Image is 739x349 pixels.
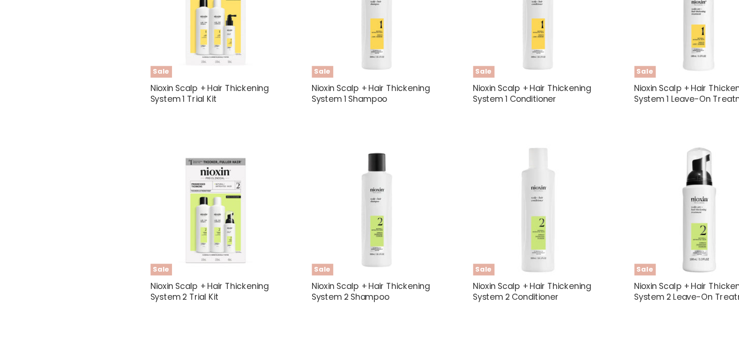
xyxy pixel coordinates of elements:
a: Nioxin Scalp + Hair Thickening System 2 Leave-On Treatment Nioxin Scalp + Hair Thickening System ... [581,162,700,281]
a: Nioxin Scalp + Hair Thickening System 2 Shampoo [285,286,394,306]
span: Sale [581,271,600,281]
span: Sale [433,90,453,100]
a: Nioxin Scalp + Hair Thickening System 1 Conditioner [433,105,541,125]
img: Nioxin Scalp + Hair Thickening System 2 Leave-On Treatment [581,162,700,281]
a: Nioxin Scalp + Hair Thickening System 2 Trial Kit [138,286,246,306]
span: Sale [433,271,453,281]
img: Nioxin Scalp + Hair Thickening System 2 Trial Kit [138,162,257,281]
span: Sale [285,271,305,281]
a: Nioxin Scalp + Hair Thickening System 2 Leave-On Treatment [581,286,695,306]
span: Sale [138,271,157,281]
iframe: Gorgias live chat messenger [692,305,730,340]
img: Nioxin Scalp + Hair Thickening System 2 Shampoo [285,162,405,281]
a: Nioxin Scalp + Hair Thickening System 2 Trial Kit Nioxin Scalp + Hair Thickening System 2 Trial K... [138,162,257,281]
span: Sale [285,90,305,100]
a: Nioxin Scalp + Hair Thickening System 2 Conditioner Nioxin Scalp + Hair Thickening System 2 Condi... [433,162,552,281]
a: Nioxin Scalp + Hair Thickening System 2 Shampoo Nioxin Scalp + Hair Thickening System 2 Shampoo Sale [285,162,405,281]
a: Nioxin Scalp + Hair Thickening System 1 Leave-On Treatment [581,105,694,125]
img: Nioxin Scalp + Hair Thickening System 2 Conditioner [433,162,552,281]
span: Sale [581,90,600,100]
a: Nioxin Scalp + Hair Thickening System 1 Trial Kit [138,105,246,125]
span: Sale [138,90,157,100]
a: Nioxin Scalp + Hair Thickening System 1 Shampoo [285,105,394,125]
a: Nioxin Scalp + Hair Thickening System 2 Conditioner [433,286,541,306]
